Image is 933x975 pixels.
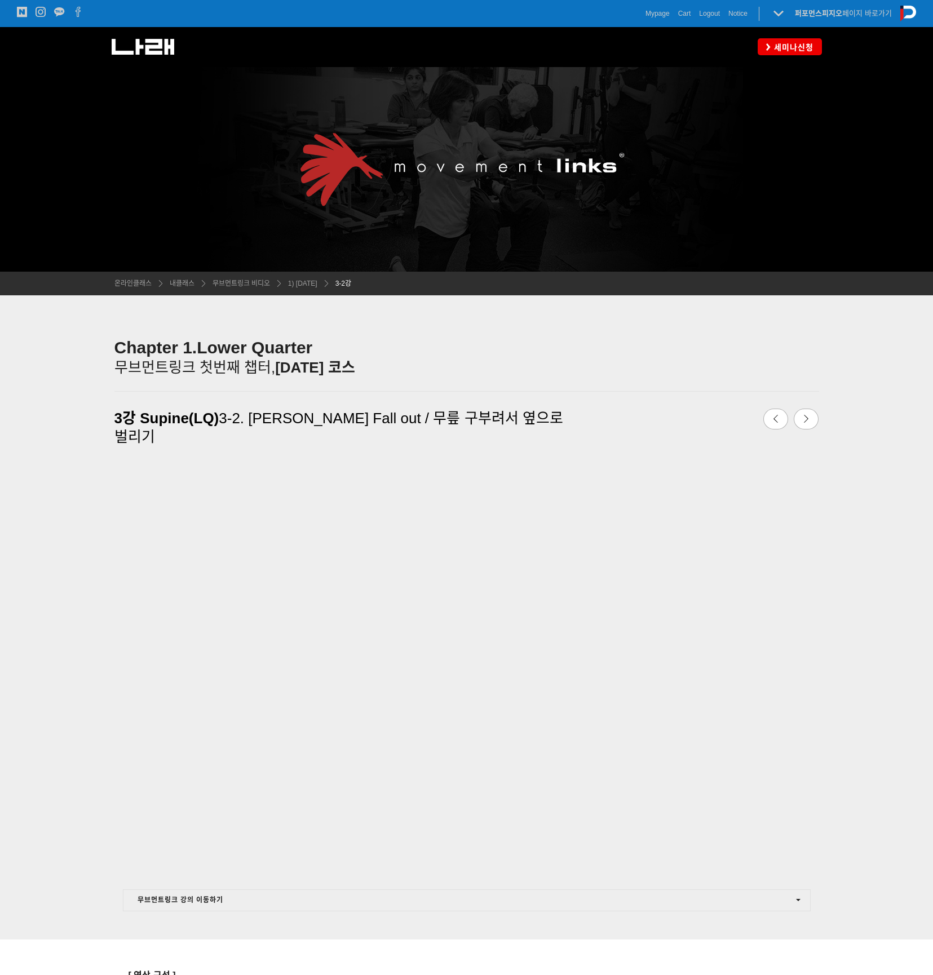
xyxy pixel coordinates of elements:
a: 온라인클래스 [114,278,152,289]
a: 퍼포먼스피지오페이지 바로가기 [795,9,892,17]
button: 무브먼트링크 강의 이동하기 [123,889,811,911]
span: 3-2. [PERSON_NAME] Fall out / 무릎 구부려서 옆으로 벌리기 [114,410,563,445]
span: 온라인클래스 [114,280,152,287]
span: 3-2강 [335,280,351,287]
span: 1) [DATE] [288,280,317,287]
a: 세미나신청 [758,38,822,55]
a: 3-2강 [330,278,351,289]
a: Notice [728,8,748,19]
span: 3강 Supine(LQ) [114,410,219,427]
a: 내클래스 [164,278,194,289]
a: 3강 Supine(LQ)3-2. [PERSON_NAME] Fall out / 무릎 구부려서 옆으로 벌리기 [114,403,578,452]
strong: Chapter 1. [114,338,197,357]
a: 1) [DATE] [282,278,317,289]
a: Cart [678,8,691,19]
strong: 퍼포먼스피지오 [795,9,842,17]
span: 무브먼트링크 첫번째 챕터, [114,359,276,376]
span: [DATE] 코스 [275,359,355,376]
span: 무브먼트링크 비디오 [213,280,270,287]
a: 무브먼트링크 비디오 [207,278,270,289]
span: 세미나신청 [771,42,813,53]
strong: Lower Quarter [197,338,312,357]
a: Mypage [645,8,670,19]
span: 내클래스 [170,280,194,287]
a: Logout [699,8,720,19]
